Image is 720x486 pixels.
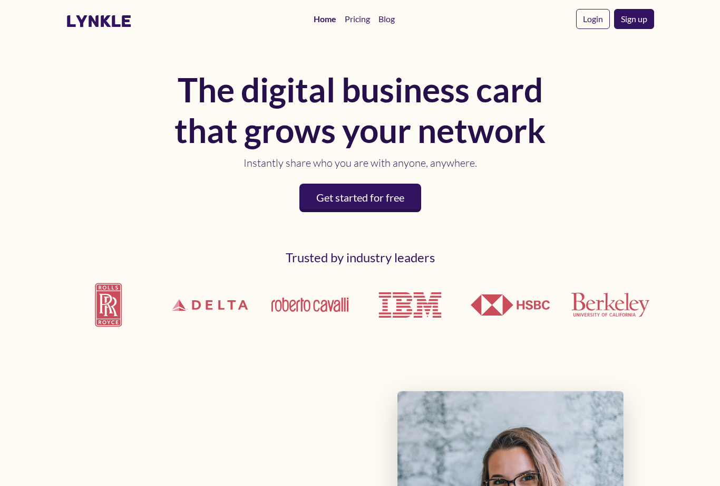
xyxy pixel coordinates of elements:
img: IBM [371,265,450,345]
img: Rolls Royce [66,275,153,334]
img: Roberto Cavalli [270,297,349,313]
img: HSBC [471,294,550,316]
h2: Trusted by industry leaders [66,250,654,265]
a: Login [576,9,610,29]
p: Instantly share who you are with anyone, anywhere. [170,155,550,171]
h1: The digital business card that grows your network [170,70,550,151]
a: Blog [374,8,399,30]
img: Delta Airlines [166,274,254,337]
a: lynkle [66,11,132,31]
a: Sign up [614,9,654,29]
a: Pricing [340,8,374,30]
a: Home [309,8,340,30]
a: Get started for free [299,184,421,212]
img: UCLA Berkeley [571,292,650,317]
